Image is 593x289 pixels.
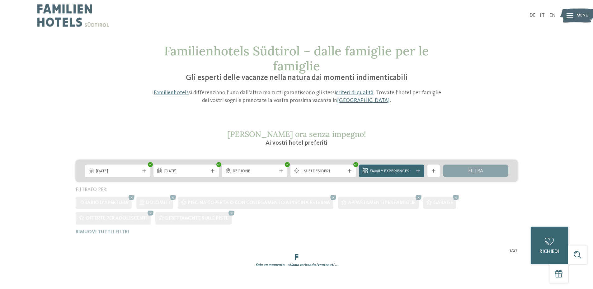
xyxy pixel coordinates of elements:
[510,248,511,254] span: 1
[71,263,522,268] div: Solo un momento – stiamo caricando i contenuti …
[186,74,407,82] span: Gli esperti delle vacanze nella natura dai momenti indimenticabili
[337,98,390,103] a: [GEOGRAPHIC_DATA]
[154,90,189,96] a: Familienhotels
[540,13,545,18] a: IT
[336,90,374,96] a: criteri di qualità
[531,227,568,264] a: richiedi
[301,168,345,175] span: I miei desideri
[149,89,445,105] p: I si differenziano l’uno dall’altro ma tutti garantiscono gli stessi . Trovate l’hotel per famigl...
[164,43,429,74] span: Familienhotels Südtirol – dalle famiglie per le famiglie
[577,12,589,19] span: Menu
[233,168,276,175] span: Regione
[227,129,366,139] span: [PERSON_NAME] ora senza impegno!
[164,168,208,175] span: [DATE]
[513,248,518,254] span: 27
[529,13,535,18] a: DE
[96,168,139,175] span: [DATE]
[549,13,556,18] a: EN
[266,140,327,146] span: Ai vostri hotel preferiti
[539,249,559,254] span: richiedi
[370,168,413,175] span: Family Experiences
[511,248,513,254] span: /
